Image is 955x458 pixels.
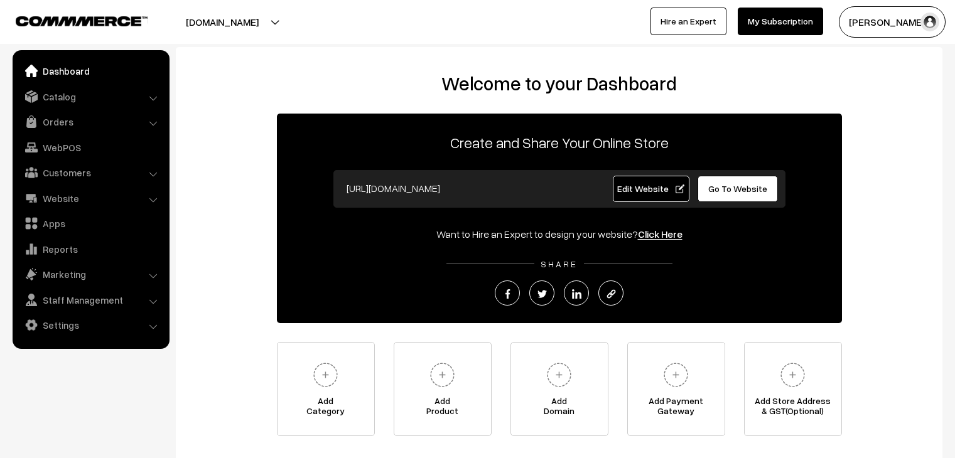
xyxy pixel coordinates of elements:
a: COMMMERCE [16,13,126,28]
a: AddCategory [277,342,375,436]
a: Dashboard [16,60,165,82]
a: Staff Management [16,289,165,311]
img: user [920,13,939,31]
button: [PERSON_NAME] [839,6,946,38]
span: Edit Website [617,183,684,194]
img: COMMMERCE [16,16,148,26]
span: Go To Website [708,183,767,194]
a: AddDomain [510,342,608,436]
a: Marketing [16,263,165,285]
a: Catalog [16,85,165,108]
a: Customers [16,161,165,184]
span: Add Payment Gateway [628,396,725,421]
a: Go To Website [698,176,779,202]
span: Add Product [394,396,491,421]
div: Want to Hire an Expert to design your website? [277,226,842,242]
a: Reports [16,238,165,260]
a: Edit Website [613,176,689,202]
img: plus.svg [308,358,343,392]
a: Website [16,187,165,210]
p: Create and Share Your Online Store [277,131,842,154]
span: Add Domain [511,396,608,421]
a: Apps [16,212,165,235]
a: Hire an Expert [650,8,726,35]
span: Add Category [278,396,374,421]
a: Orders [16,110,165,133]
img: plus.svg [542,358,576,392]
button: [DOMAIN_NAME] [142,6,303,38]
img: plus.svg [659,358,693,392]
a: WebPOS [16,136,165,159]
a: My Subscription [738,8,823,35]
span: SHARE [534,258,584,269]
a: AddProduct [394,342,492,436]
img: plus.svg [775,358,810,392]
a: Click Here [638,228,683,240]
a: Settings [16,314,165,336]
a: Add PaymentGateway [627,342,725,436]
span: Add Store Address & GST(Optional) [745,396,841,421]
h2: Welcome to your Dashboard [188,72,930,95]
a: Add Store Address& GST(Optional) [744,342,842,436]
img: plus.svg [425,358,460,392]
